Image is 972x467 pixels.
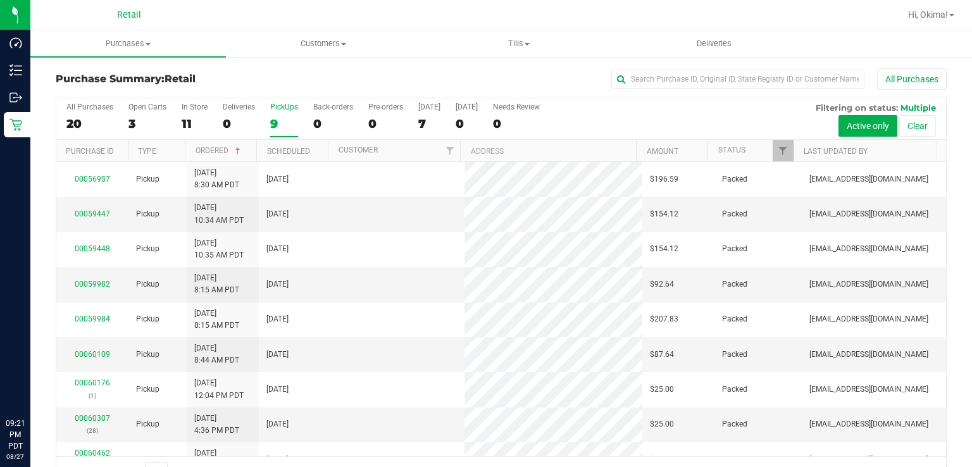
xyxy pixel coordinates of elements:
[773,140,794,161] a: Filter
[75,175,110,184] a: 00056957
[9,91,22,104] inline-svg: Outbound
[9,118,22,131] inline-svg: Retail
[722,383,747,395] span: Packed
[223,103,255,111] div: Deliveries
[877,68,947,90] button: All Purchases
[722,173,747,185] span: Packed
[194,272,239,296] span: [DATE] 8:15 AM PDT
[650,313,678,325] span: $207.83
[75,280,110,289] a: 00059982
[75,314,110,323] a: 00059984
[266,278,289,290] span: [DATE]
[680,38,749,49] span: Deliveries
[194,167,239,191] span: [DATE] 8:30 AM PDT
[66,147,114,156] a: Purchase ID
[899,115,936,137] button: Clear
[460,140,636,162] th: Address
[809,243,928,255] span: [EMAIL_ADDRESS][DOMAIN_NAME]
[421,38,616,49] span: Tills
[9,64,22,77] inline-svg: Inventory
[650,243,678,255] span: $154.12
[809,418,928,430] span: [EMAIL_ADDRESS][DOMAIN_NAME]
[809,349,928,361] span: [EMAIL_ADDRESS][DOMAIN_NAME]
[718,146,745,154] a: Status
[722,454,757,466] span: Submitted
[368,103,403,111] div: Pre-orders
[722,278,747,290] span: Packed
[136,454,159,466] span: Pickup
[226,30,421,57] a: Customers
[650,278,674,290] span: $92.64
[136,278,159,290] span: Pickup
[182,103,208,111] div: In Store
[136,208,159,220] span: Pickup
[722,243,747,255] span: Packed
[136,243,159,255] span: Pickup
[266,418,289,430] span: [DATE]
[6,452,25,461] p: 08/27
[418,103,440,111] div: [DATE]
[66,116,113,131] div: 20
[270,103,298,111] div: PickUps
[194,413,239,437] span: [DATE] 4:36 PM PDT
[421,30,616,57] a: Tills
[339,146,378,154] a: Customer
[75,378,110,387] a: 00060176
[266,349,289,361] span: [DATE]
[809,454,928,466] span: [EMAIL_ADDRESS][DOMAIN_NAME]
[809,208,928,220] span: [EMAIL_ADDRESS][DOMAIN_NAME]
[9,37,22,49] inline-svg: Dashboard
[182,116,208,131] div: 11
[165,73,196,85] span: Retail
[196,146,243,155] a: Ordered
[136,173,159,185] span: Pickup
[136,349,159,361] span: Pickup
[270,116,298,131] div: 9
[809,278,928,290] span: [EMAIL_ADDRESS][DOMAIN_NAME]
[266,454,289,466] span: [DATE]
[616,30,812,57] a: Deliveries
[493,116,540,131] div: 0
[138,147,156,156] a: Type
[722,418,747,430] span: Packed
[266,173,289,185] span: [DATE]
[900,103,936,113] span: Multiple
[66,103,113,111] div: All Purchases
[64,425,121,437] p: (28)
[75,244,110,253] a: 00059448
[128,116,166,131] div: 3
[136,418,159,430] span: Pickup
[194,342,239,366] span: [DATE] 8:44 AM PDT
[75,414,110,423] a: 00060307
[313,103,353,111] div: Back-orders
[722,313,747,325] span: Packed
[194,202,244,226] span: [DATE] 10:34 AM PDT
[647,147,678,156] a: Amount
[650,383,674,395] span: $25.00
[368,116,403,131] div: 0
[266,243,289,255] span: [DATE]
[313,116,353,131] div: 0
[611,70,864,89] input: Search Purchase ID, Original ID, State Registry ID or Customer Name...
[493,103,540,111] div: Needs Review
[722,208,747,220] span: Packed
[266,208,289,220] span: [DATE]
[194,377,244,401] span: [DATE] 12:04 PM PDT
[6,418,25,452] p: 09:21 PM PDT
[456,116,478,131] div: 0
[75,449,110,458] a: 00060462
[194,308,239,332] span: [DATE] 8:15 AM PDT
[117,9,141,20] span: Retail
[223,116,255,131] div: 0
[227,38,421,49] span: Customers
[267,147,310,156] a: Scheduled
[722,349,747,361] span: Packed
[56,73,352,85] h3: Purchase Summary:
[650,173,678,185] span: $196.59
[809,313,928,325] span: [EMAIL_ADDRESS][DOMAIN_NAME]
[30,30,226,57] a: Purchases
[64,390,121,402] p: (1)
[650,454,674,466] span: $29.81
[809,173,928,185] span: [EMAIL_ADDRESS][DOMAIN_NAME]
[136,383,159,395] span: Pickup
